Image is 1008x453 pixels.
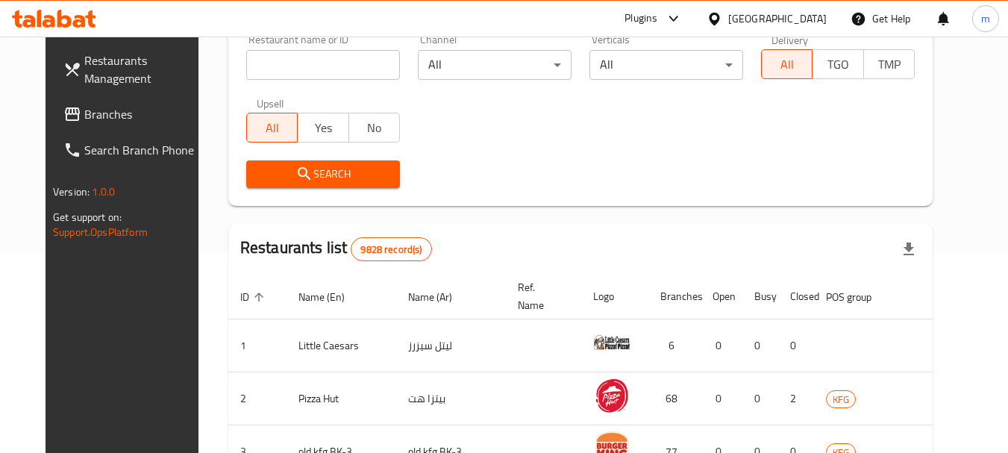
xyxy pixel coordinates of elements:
[778,372,814,425] td: 2
[771,34,809,45] label: Delivery
[827,391,855,408] span: KFG
[396,319,506,372] td: ليتل سيزرز
[742,319,778,372] td: 0
[240,237,432,261] h2: Restaurants list
[589,50,743,80] div: All
[742,372,778,425] td: 0
[778,274,814,319] th: Closed
[53,207,122,227] span: Get support on:
[298,288,364,306] span: Name (En)
[258,165,388,184] span: Search
[701,372,742,425] td: 0
[778,319,814,372] td: 0
[84,141,202,159] span: Search Branch Phone
[981,10,990,27] span: m
[701,274,742,319] th: Open
[593,377,630,414] img: Pizza Hut
[287,319,396,372] td: Little Caesars
[351,243,431,257] span: 9828 record(s)
[304,117,342,139] span: Yes
[761,49,813,79] button: All
[53,182,90,201] span: Version:
[891,231,927,267] div: Export file
[581,274,648,319] th: Logo
[518,278,563,314] span: Ref. Name
[53,222,148,242] a: Support.OpsPlatform
[768,54,807,75] span: All
[728,10,827,27] div: [GEOGRAPHIC_DATA]
[870,54,909,75] span: TMP
[408,288,472,306] span: Name (Ar)
[246,160,400,188] button: Search
[648,274,701,319] th: Branches
[257,98,284,108] label: Upsell
[826,288,891,306] span: POS group
[624,10,657,28] div: Plugins
[742,274,778,319] th: Busy
[818,54,857,75] span: TGO
[863,49,915,79] button: TMP
[92,182,115,201] span: 1.0.0
[648,319,701,372] td: 6
[648,372,701,425] td: 68
[701,319,742,372] td: 0
[297,113,348,143] button: Yes
[812,49,863,79] button: TGO
[355,117,394,139] span: No
[240,288,269,306] span: ID
[84,51,202,87] span: Restaurants Management
[348,113,400,143] button: No
[593,324,630,361] img: Little Caesars
[351,237,431,261] div: Total records count
[418,50,572,80] div: All
[228,372,287,425] td: 2
[246,113,298,143] button: All
[246,50,400,80] input: Search for restaurant name or ID..
[396,372,506,425] td: بيتزا هت
[253,117,292,139] span: All
[51,43,214,96] a: Restaurants Management
[51,96,214,132] a: Branches
[84,105,202,123] span: Branches
[228,319,287,372] td: 1
[51,132,214,168] a: Search Branch Phone
[287,372,396,425] td: Pizza Hut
